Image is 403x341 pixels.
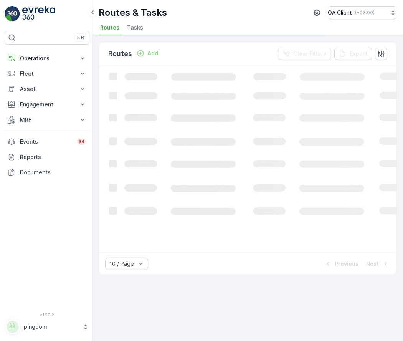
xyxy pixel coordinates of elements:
a: Reports [5,149,89,165]
p: Add [147,50,158,57]
p: 34 [78,139,85,145]
button: Operations [5,51,89,66]
p: Routes [108,48,132,59]
p: Engagement [20,101,74,108]
button: Engagement [5,97,89,112]
p: pingdom [24,323,79,331]
p: Events [20,138,72,146]
p: Asset [20,85,74,93]
p: Fleet [20,70,74,78]
a: Documents [5,165,89,180]
span: v 1.52.2 [5,313,89,317]
button: Previous [323,259,359,268]
button: Clear Filters [278,48,331,60]
p: Routes & Tasks [99,7,167,19]
button: Export [334,48,372,60]
button: Asset [5,81,89,97]
span: Tasks [127,24,143,31]
p: Clear Filters [293,50,327,58]
p: Operations [20,55,74,62]
p: Export [350,50,367,58]
button: QA Client(+03:00) [328,6,397,19]
p: QA Client [328,9,352,17]
p: MRF [20,116,74,124]
span: Routes [100,24,119,31]
p: Next [366,260,379,268]
button: Next [365,259,390,268]
p: Documents [20,169,86,176]
button: PPpingdom [5,319,89,335]
p: Reports [20,153,86,161]
p: ⌘B [76,35,84,41]
img: logo [5,6,20,22]
div: PP [7,321,19,333]
button: Add [134,49,161,58]
p: Previous [335,260,358,268]
button: MRF [5,112,89,127]
img: logo_light-DOdMpM7g.png [22,6,55,22]
button: Fleet [5,66,89,81]
p: ( +03:00 ) [355,10,375,16]
a: Events34 [5,134,89,149]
